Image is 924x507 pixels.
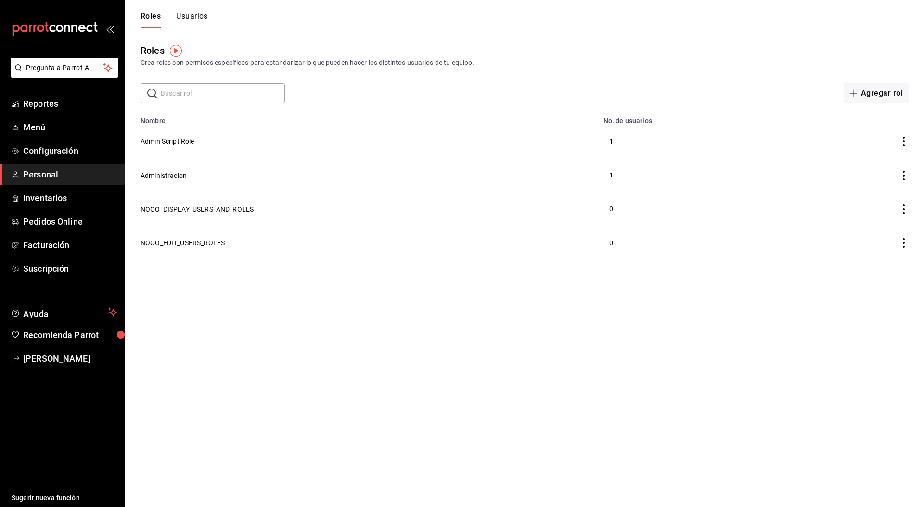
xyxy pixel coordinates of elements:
[598,111,801,125] th: No. de usuarios
[170,45,182,57] img: Tooltip marker
[899,204,909,214] button: actions
[11,58,118,78] button: Pregunta a Parrot AI
[598,192,801,226] td: 0
[141,12,208,28] div: navigation tabs
[899,137,909,146] button: actions
[23,191,117,204] span: Inventarios
[844,83,909,103] button: Agregar rol
[23,144,117,157] span: Configuración
[23,239,117,252] span: Facturación
[23,329,117,342] span: Recomienda Parrot
[23,306,104,318] span: Ayuda
[598,125,801,158] td: 1
[161,84,285,103] input: Buscar rol
[125,111,598,125] th: Nombre
[23,262,117,275] span: Suscripción
[26,63,103,73] span: Pregunta a Parrot AI
[598,158,801,192] td: 1
[141,204,254,214] button: NOOO_DISPLAY_USERS_AND_ROLES
[598,226,801,259] td: 0
[141,58,909,68] div: Crea roles con permisos específicos para estandarizar lo que pueden hacer los distintos usuarios ...
[141,12,161,28] button: Roles
[12,493,117,503] span: Sugerir nueva función
[141,238,225,248] button: NOOO_EDIT_USERS_ROLES
[141,171,187,180] button: Administracion
[106,25,114,33] button: open_drawer_menu
[23,97,117,110] span: Reportes
[23,215,117,228] span: Pedidos Online
[899,171,909,180] button: actions
[176,12,208,28] button: Usuarios
[23,121,117,134] span: Menú
[23,352,117,365] span: [PERSON_NAME]
[141,137,194,146] button: Admin Script Role
[23,168,117,181] span: Personal
[899,238,909,248] button: actions
[141,43,165,58] div: Roles
[7,70,118,80] a: Pregunta a Parrot AI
